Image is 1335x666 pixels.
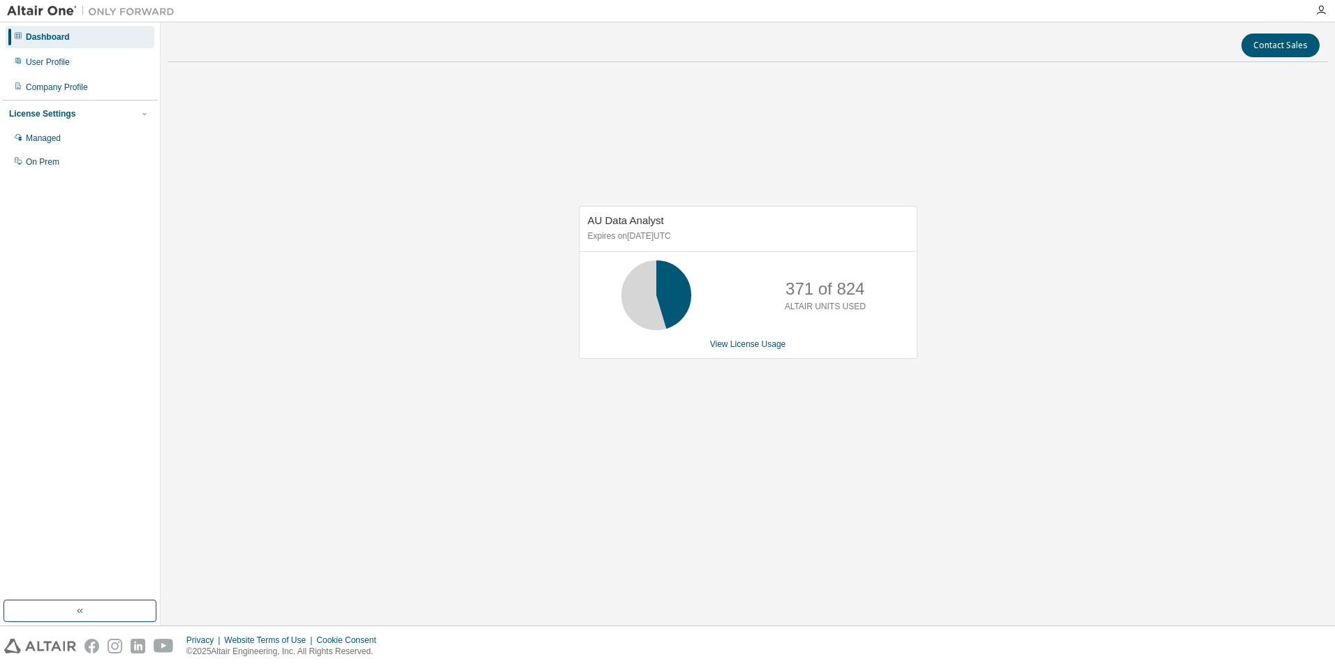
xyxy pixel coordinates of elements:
div: Privacy [186,635,224,646]
span: AU Data Analyst [588,214,664,226]
div: On Prem [26,156,59,168]
img: instagram.svg [108,639,122,653]
img: facebook.svg [84,639,99,653]
div: Dashboard [26,31,70,43]
p: Expires on [DATE] UTC [588,230,905,242]
div: Company Profile [26,82,88,93]
div: Cookie Consent [316,635,384,646]
a: View License Usage [710,339,786,349]
img: linkedin.svg [131,639,145,653]
img: altair_logo.svg [4,639,76,653]
img: youtube.svg [154,639,174,653]
p: 371 of 824 [785,277,864,301]
div: Managed [26,133,61,144]
div: Website Terms of Use [224,635,316,646]
p: ALTAIR UNITS USED [785,301,866,313]
img: Altair One [7,4,182,18]
button: Contact Sales [1241,34,1320,57]
p: © 2025 Altair Engineering, Inc. All Rights Reserved. [186,646,385,658]
div: User Profile [26,57,70,68]
div: License Settings [9,108,75,119]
